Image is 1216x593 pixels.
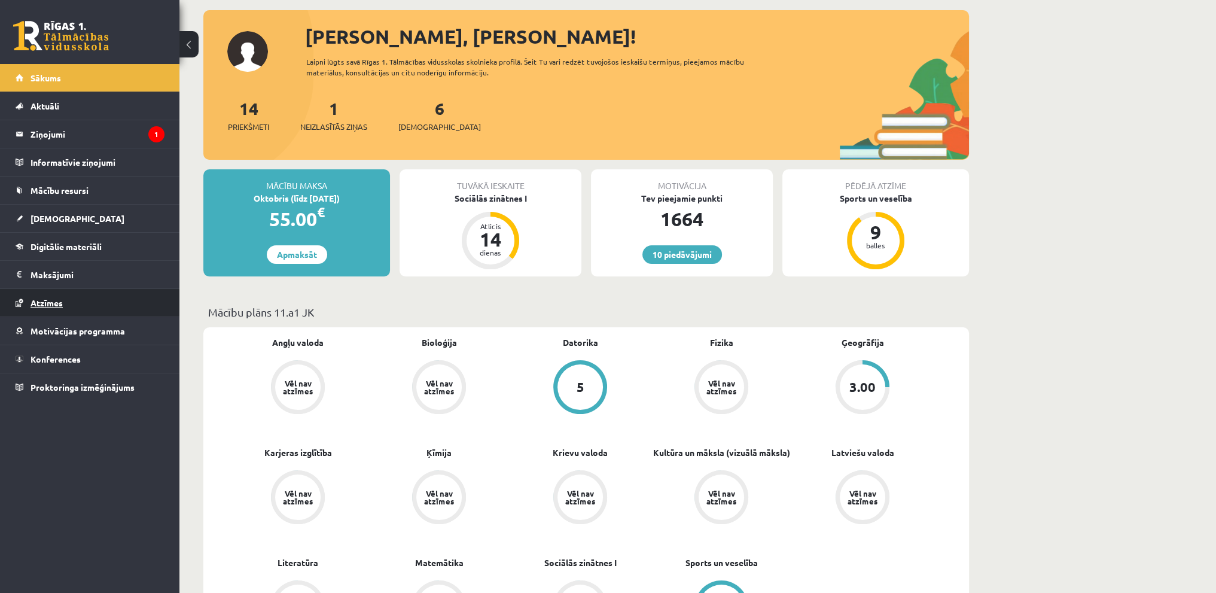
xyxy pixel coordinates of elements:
a: Vēl nav atzīmes [227,360,368,416]
a: Apmaksāt [267,245,327,264]
span: Priekšmeti [228,121,269,133]
div: balles [858,242,894,249]
a: 14Priekšmeti [228,98,269,133]
div: Vēl nav atzīmes [846,489,879,505]
a: Proktoringa izmēģinājums [16,373,164,401]
a: 3.00 [792,360,933,416]
a: Aktuāli [16,92,164,120]
a: Motivācijas programma [16,317,164,345]
legend: Maksājumi [31,261,164,288]
div: Vēl nav atzīmes [563,489,597,505]
div: Vēl nav atzīmes [422,489,456,505]
a: Bioloģija [422,336,457,349]
a: Angļu valoda [272,336,324,349]
a: Vēl nav atzīmes [368,470,510,527]
a: Fizika [710,336,733,349]
i: 1 [148,126,164,142]
span: Atzīmes [31,297,63,308]
a: Ģeogrāfija [842,336,884,349]
a: Informatīvie ziņojumi [16,148,164,176]
div: 5 [577,381,584,394]
div: dienas [473,249,508,256]
div: Vēl nav atzīmes [705,379,738,395]
a: Krievu valoda [553,446,608,459]
a: Mācību resursi [16,177,164,204]
div: Vēl nav atzīmes [705,489,738,505]
p: Mācību plāns 11.a1 JK [208,304,964,320]
span: [DEMOGRAPHIC_DATA] [398,121,481,133]
legend: Ziņojumi [31,120,164,148]
span: Mācību resursi [31,185,89,196]
div: 55.00 [203,205,390,233]
a: Vēl nav atzīmes [651,360,792,416]
a: [DEMOGRAPHIC_DATA] [16,205,164,232]
span: Konferences [31,354,81,364]
a: Vēl nav atzīmes [651,470,792,527]
a: Matemātika [415,556,464,569]
a: Ķīmija [426,446,452,459]
a: Literatūra [278,556,318,569]
a: 6[DEMOGRAPHIC_DATA] [398,98,481,133]
a: Ziņojumi1 [16,120,164,148]
span: Digitālie materiāli [31,241,102,252]
div: Pēdējā atzīme [782,169,969,192]
span: Sākums [31,72,61,83]
a: Digitālie materiāli [16,233,164,260]
a: Datorika [563,336,598,349]
span: Motivācijas programma [31,326,125,336]
a: Atzīmes [16,289,164,317]
div: Tev pieejamie punkti [591,192,773,205]
a: Maksājumi [16,261,164,288]
a: Konferences [16,345,164,373]
a: Vēl nav atzīmes [792,470,933,527]
a: 5 [510,360,651,416]
div: 9 [858,223,894,242]
a: Sociālās zinātnes I Atlicis 14 dienas [400,192,581,271]
a: Vēl nav atzīmes [368,360,510,416]
a: Karjeras izglītība [264,446,332,459]
div: [PERSON_NAME], [PERSON_NAME]! [305,22,969,51]
a: 1Neizlasītās ziņas [300,98,367,133]
a: 10 piedāvājumi [642,245,722,264]
span: € [317,203,325,221]
a: Sociālās zinātnes I [544,556,617,569]
div: Tuvākā ieskaite [400,169,581,192]
a: Latviešu valoda [831,446,894,459]
div: Mācību maksa [203,169,390,192]
a: Kultūra un māksla (vizuālā māksla) [653,446,790,459]
span: Neizlasītās ziņas [300,121,367,133]
span: [DEMOGRAPHIC_DATA] [31,213,124,224]
a: Rīgas 1. Tālmācības vidusskola [13,21,109,51]
div: Atlicis [473,223,508,230]
legend: Informatīvie ziņojumi [31,148,164,176]
a: Vēl nav atzīmes [227,470,368,527]
a: Vēl nav atzīmes [510,470,651,527]
div: Laipni lūgts savā Rīgas 1. Tālmācības vidusskolas skolnieka profilā. Šeit Tu vari redzēt tuvojošo... [306,56,766,78]
div: 1664 [591,205,773,233]
a: Sports un veselība [685,556,758,569]
div: Sports un veselība [782,192,969,205]
div: Oktobris (līdz [DATE]) [203,192,390,205]
a: Sākums [16,64,164,92]
a: Sports un veselība 9 balles [782,192,969,271]
span: Proktoringa izmēģinājums [31,382,135,393]
span: Aktuāli [31,101,59,111]
div: 3.00 [849,381,876,394]
div: Sociālās zinātnes I [400,192,581,205]
div: Vēl nav atzīmes [422,379,456,395]
div: Vēl nav atzīmes [281,489,315,505]
div: Motivācija [591,169,773,192]
div: 14 [473,230,508,249]
div: Vēl nav atzīmes [281,379,315,395]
